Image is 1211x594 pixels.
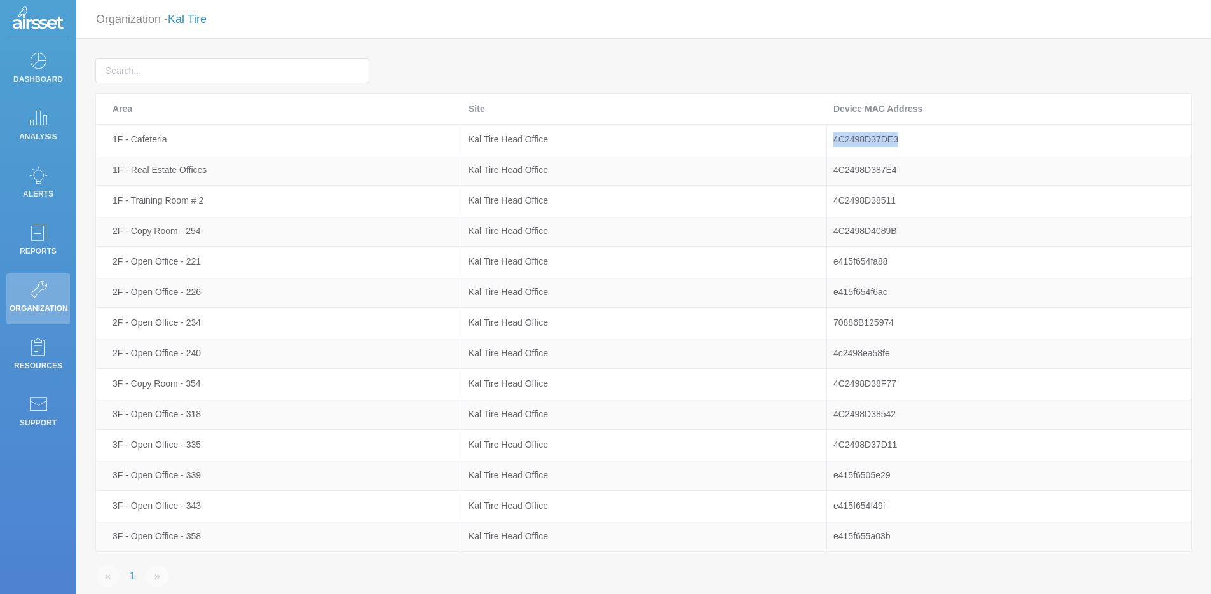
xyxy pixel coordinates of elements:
[462,102,827,116] div: Site
[462,193,826,208] div: Kal Tire Head Office
[10,242,67,261] p: Reports
[827,315,1191,330] div: 70886B125974
[106,163,462,177] div: 1F - Real Estate Offices
[10,70,67,89] p: Dashboard
[106,407,462,422] div: 3F - Open Office - 318
[827,254,1191,269] div: e415f654fa88
[106,315,462,330] div: 2F - Open Office - 234
[827,285,1191,300] div: e415f654f6ac
[827,529,1191,544] div: e415f655a03b
[106,346,462,361] div: 2F - Open Office - 240
[462,376,826,391] div: Kal Tire Head Office
[106,529,462,544] div: 3F - Open Office - 358
[106,468,462,483] div: 3F - Open Office - 339
[462,468,826,483] div: Kal Tire Head Office
[96,8,207,31] p: Organization -
[10,127,67,146] p: Analysis
[462,407,826,422] div: Kal Tire Head Office
[827,224,1191,238] div: 4C2498D4089B
[6,159,70,210] a: Alerts
[106,193,462,208] div: 1F - Training Room # 2
[106,285,462,300] div: 2F - Open Office - 226
[6,216,70,267] a: Reports
[462,132,826,147] div: Kal Tire Head Office
[462,224,826,238] div: Kal Tire Head Office
[827,468,1191,483] div: e415f6505e29
[6,388,70,439] a: Support
[827,346,1191,361] div: 4c2498ea58fe
[462,163,826,177] div: Kal Tire Head Office
[106,499,462,513] div: 3F - Open Office - 343
[95,58,369,83] input: Search...
[106,102,462,116] div: Area
[827,376,1191,391] div: 4C2498D38F77
[10,356,67,375] p: Resources
[106,132,462,147] div: 1F - Cafeteria
[10,299,67,318] p: Organization
[6,331,70,382] a: Resources
[827,163,1191,177] div: 4C2498D387E4
[462,499,826,513] div: Kal Tire Head Office
[106,224,462,238] div: 2F - Copy Room - 254
[462,438,826,452] div: Kal Tire Head Office
[462,254,826,269] div: Kal Tire Head Office
[827,499,1191,513] div: e415f654f49f
[121,565,144,587] a: 1
[827,102,1192,116] div: Device MAC Address
[106,438,462,452] div: 3F - Open Office - 335
[106,254,462,269] div: 2F - Open Office - 221
[6,273,70,324] a: Organization
[6,102,70,153] a: Analysis
[462,346,826,361] div: Kal Tire Head Office
[13,6,64,32] img: Logo
[10,413,67,432] p: Support
[10,184,67,204] p: Alerts
[827,193,1191,208] div: 4C2498D38511
[168,13,207,25] a: Kal Tire
[106,376,462,391] div: 3F - Copy Room - 354
[462,285,826,300] div: Kal Tire Head Office
[827,438,1191,452] div: 4C2498D37D11
[462,529,826,544] div: Kal Tire Head Office
[827,407,1191,422] div: 4C2498D38542
[462,315,826,330] div: Kal Tire Head Office
[6,45,70,95] a: Dashboard
[827,132,1191,147] div: 4C2498D37DE3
